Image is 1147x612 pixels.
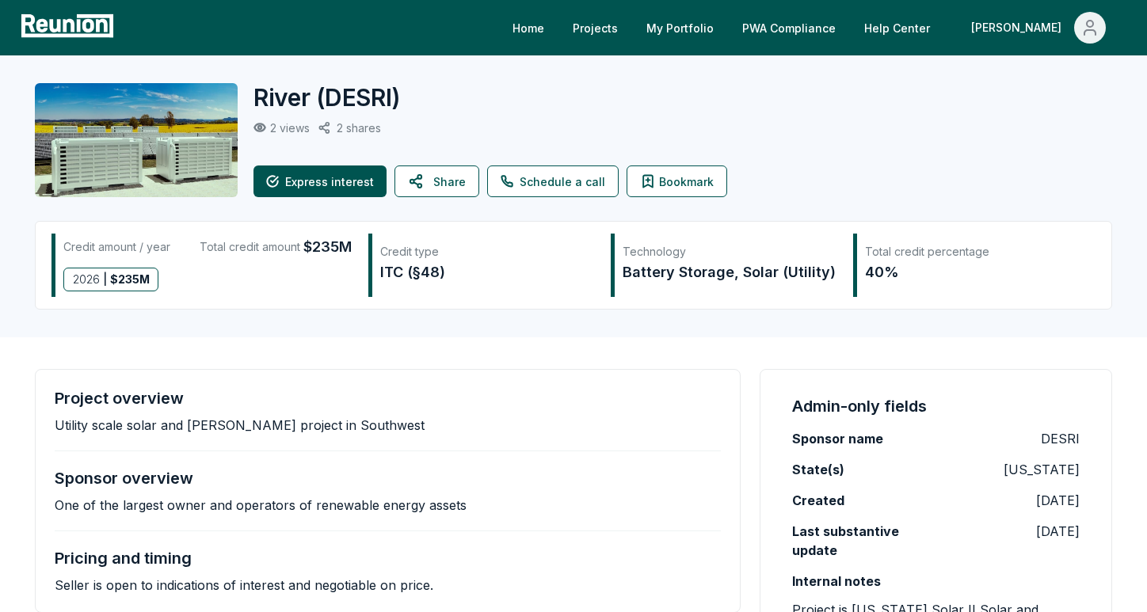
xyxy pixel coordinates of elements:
label: Created [792,491,844,510]
div: Technology [623,244,836,260]
a: PWA Compliance [730,12,848,44]
nav: Main [500,12,1131,44]
img: River [35,83,238,197]
div: Credit type [380,244,594,260]
a: Schedule a call [487,165,619,197]
div: ITC (§48) [380,261,594,283]
span: | [103,268,107,291]
a: My Portfolio [634,12,726,44]
div: Credit amount / year [63,236,170,258]
p: One of the largest owner and operators of renewable energy assets [55,497,467,513]
label: Last substantive update [792,522,936,560]
button: Express interest [253,165,387,197]
button: [PERSON_NAME] [958,12,1118,44]
span: 2026 [73,268,100,291]
p: DESRI [1041,429,1080,448]
h4: Sponsor overview [55,469,193,488]
h4: Project overview [55,389,184,408]
label: State(s) [792,460,844,479]
span: ( DESRI ) [316,83,401,112]
p: Seller is open to indications of interest and negotiable on price. [55,577,433,593]
h4: Pricing and timing [55,549,192,568]
p: [US_STATE] [1004,460,1080,479]
p: [DATE] [1036,522,1080,541]
a: Projects [560,12,631,44]
div: Total credit percentage [865,244,1079,260]
p: [DATE] [1036,491,1080,510]
div: 40% [865,261,1079,283]
div: Total credit amount [200,236,352,258]
span: $235M [303,236,352,258]
label: Sponsor name [792,429,883,448]
p: 2 shares [337,121,381,135]
h2: River [253,83,401,112]
p: 2 views [270,121,310,135]
button: Share [394,165,479,197]
div: Battery Storage, Solar (Utility) [623,261,836,283]
span: $ 235M [110,268,150,291]
a: Help Center [852,12,943,44]
p: Utility scale solar and [PERSON_NAME] project in Southwest [55,417,425,433]
div: [PERSON_NAME] [971,12,1068,44]
label: Internal notes [792,572,881,591]
button: Bookmark [627,165,727,197]
a: Home [500,12,557,44]
h4: Admin-only fields [792,395,927,417]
